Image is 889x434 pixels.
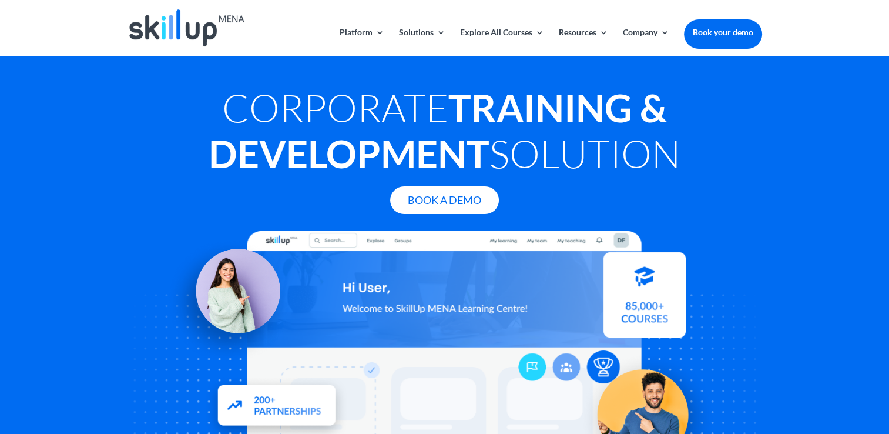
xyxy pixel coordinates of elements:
[603,258,686,343] img: Courses library - SkillUp MENA
[559,28,608,56] a: Resources
[128,85,762,182] h1: Corporate Solution
[129,9,244,46] img: Skillup Mena
[390,186,499,214] a: Book A Demo
[165,235,292,362] img: Learning Management Solution - SkillUp
[340,28,384,56] a: Platform
[684,19,762,45] a: Book your demo
[399,28,445,56] a: Solutions
[460,28,544,56] a: Explore All Courses
[830,378,889,434] iframe: Chat Widget
[623,28,669,56] a: Company
[209,85,667,176] strong: Training & Development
